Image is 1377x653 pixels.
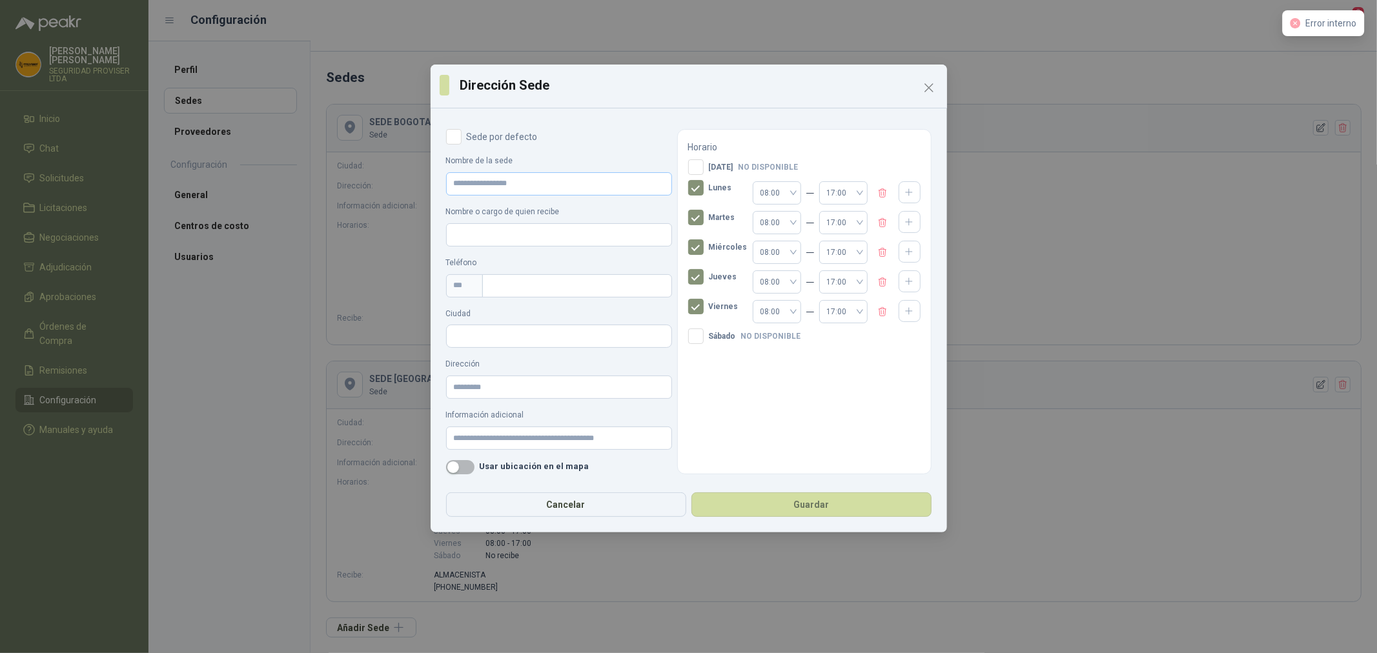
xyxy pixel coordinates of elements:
span: Error interno [1305,18,1356,28]
label: Nombre de la sede [446,155,672,167]
label: Dirección [446,358,672,370]
span: 08:00 [760,213,793,232]
h3: Dirección Sede [460,75,938,95]
span: Sede por defecto [462,132,543,141]
span: 17:00 [827,243,860,262]
button: Cancelar [446,492,686,517]
span: 17:00 [827,302,860,321]
span: 17:00 [827,213,860,232]
span: Martes [704,214,740,221]
span: 08:00 [760,183,793,203]
button: Guardar [691,492,932,517]
label: Ciudad [446,308,672,320]
span: [DATE] [704,163,739,171]
label: Nombre o cargo de quien recibe [446,206,672,218]
span: Jueves [704,273,742,281]
span: No disponible [741,332,801,340]
span: No disponible [739,163,799,171]
span: Miércoles [704,243,753,251]
span: 08:00 [760,243,793,262]
button: Close [919,77,939,98]
span: close-circle [1290,18,1300,28]
p: Horario [688,140,921,154]
label: Información adicional [446,409,672,421]
span: Viernes [704,303,744,310]
span: Sábado [704,332,741,340]
span: 17:00 [827,183,860,203]
span: 08:00 [760,302,793,321]
span: 08:00 [760,272,793,292]
label: Teléfono [446,257,672,269]
span: Lunes [704,184,737,192]
span: 17:00 [827,272,860,292]
p: Usar ubicación en el mapa [480,460,589,474]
